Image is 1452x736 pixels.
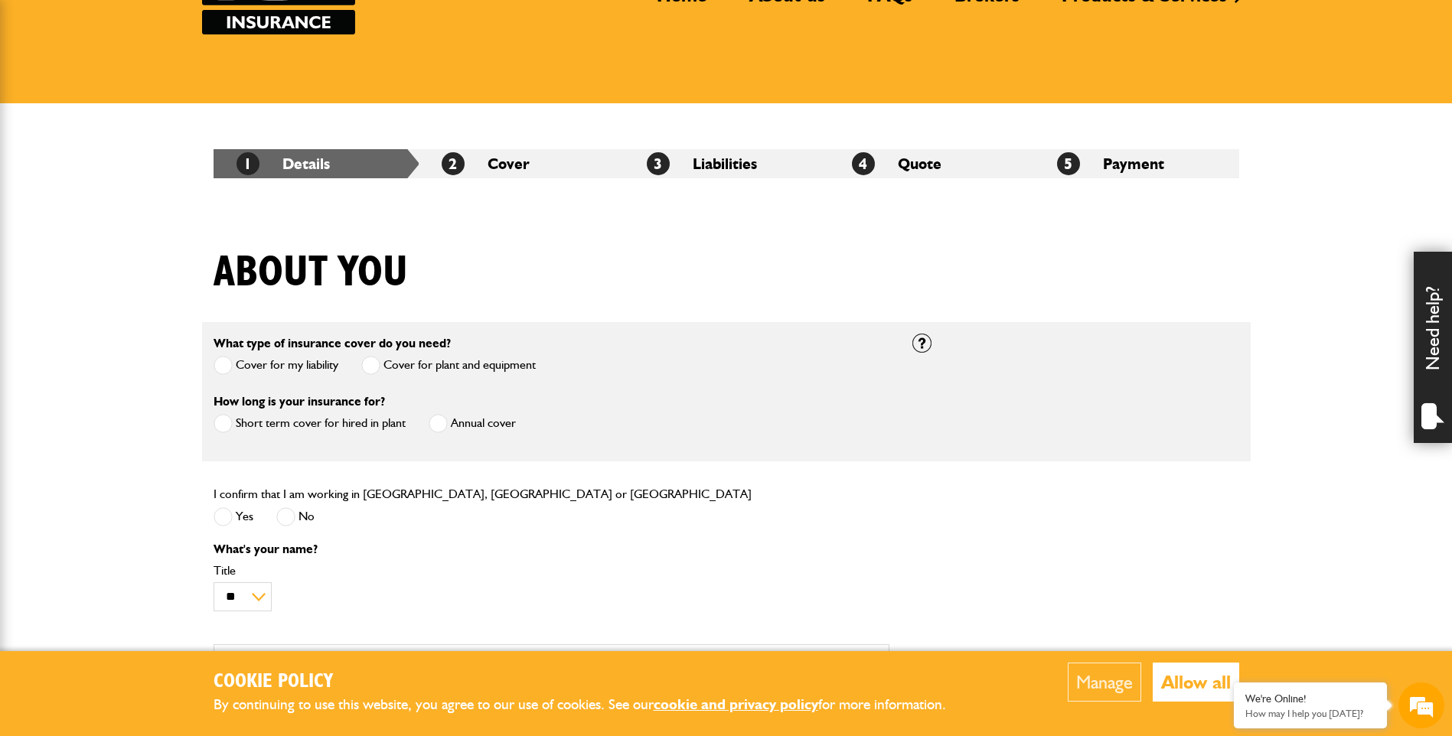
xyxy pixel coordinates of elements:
[214,565,889,577] label: Title
[1153,663,1239,702] button: Allow all
[1245,708,1375,719] p: How may I help you today?
[1057,152,1080,175] span: 5
[214,149,419,178] li: Details
[1414,252,1452,443] div: Need help?
[829,149,1034,178] li: Quote
[214,337,451,350] label: What type of insurance cover do you need?
[1245,692,1375,705] div: We're Online!
[429,414,516,433] label: Annual cover
[214,356,338,375] label: Cover for my liability
[361,356,536,375] label: Cover for plant and equipment
[214,247,408,298] h1: About you
[647,152,670,175] span: 3
[214,414,406,433] label: Short term cover for hired in plant
[237,152,259,175] span: 1
[214,543,889,555] p: What's your name?
[214,396,385,408] label: How long is your insurance for?
[1034,149,1239,178] li: Payment
[419,149,624,178] li: Cover
[442,152,465,175] span: 2
[214,507,253,526] label: Yes
[276,507,315,526] label: No
[624,149,829,178] li: Liabilities
[654,695,818,713] a: cookie and privacy policy
[1068,663,1141,702] button: Manage
[214,693,971,717] p: By continuing to use this website, you agree to our use of cookies. See our for more information.
[852,152,875,175] span: 4
[214,670,971,694] h2: Cookie Policy
[214,488,752,500] label: I confirm that I am working in [GEOGRAPHIC_DATA], [GEOGRAPHIC_DATA] or [GEOGRAPHIC_DATA]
